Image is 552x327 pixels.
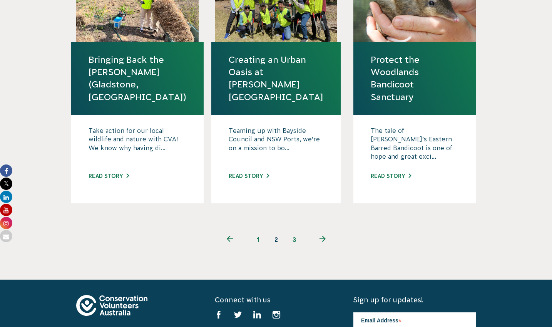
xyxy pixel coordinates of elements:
span: 2 [267,230,285,249]
a: Read story [229,173,269,179]
p: The tale of [PERSON_NAME]’s Eastern Barred Bandicoot is one of hope and great exci... [371,126,458,165]
a: Read story [89,173,129,179]
a: Previous page [211,230,248,249]
h5: Sign up for updates! [353,295,476,305]
p: Teaming up with Bayside Council and NSW Ports, we’re on a mission to bo... [229,126,323,165]
img: logo-footer.svg [76,295,147,316]
h5: Connect with us [215,295,337,305]
a: Creating an Urban Oasis at [PERSON_NAME][GEOGRAPHIC_DATA] [229,54,323,103]
a: Protect the Woodlands Bandicoot Sanctuary [371,54,458,103]
a: Next page [304,230,341,249]
label: Email Address [361,312,464,327]
a: 1 [248,230,267,249]
a: Read story [371,173,411,179]
p: Take action for our local wildlife and nature with CVA! We know why having di... [89,126,186,165]
ul: Pagination [211,230,341,249]
a: 3 [285,230,304,249]
a: Bringing Back the [PERSON_NAME] (Gladstone, [GEOGRAPHIC_DATA]) [89,54,186,103]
